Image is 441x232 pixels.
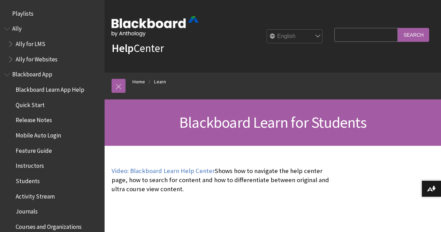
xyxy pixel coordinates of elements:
[179,113,366,132] span: Blackboard Learn for Students
[154,77,166,86] a: Learn
[112,41,134,55] strong: Help
[112,167,215,175] a: Video: Blackboard Learn Help Center
[16,84,84,93] span: Blackboard Learn App Help
[132,77,145,86] a: Home
[16,221,82,230] span: Courses and Organizations
[16,145,52,154] span: Feature Guide
[16,114,52,124] span: Release Notes
[4,8,100,20] nav: Book outline for Playlists
[16,206,38,215] span: Journals
[12,8,33,17] span: Playlists
[12,69,52,78] span: Blackboard App
[16,129,61,139] span: Mobile Auto Login
[112,16,199,37] img: Blackboard by Anthology
[267,30,323,44] select: Site Language Selector
[16,99,45,108] span: Quick Start
[12,23,22,32] span: Ally
[112,166,331,194] p: Shows how to navigate the help center page, how to search for content and how to differentiate be...
[16,175,40,185] span: Students
[16,190,55,200] span: Activity Stream
[16,53,58,63] span: Ally for Websites
[16,38,45,47] span: Ally for LMS
[112,41,164,55] a: HelpCenter
[4,23,100,65] nav: Book outline for Anthology Ally Help
[16,160,44,170] span: Instructors
[398,28,429,42] input: Search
